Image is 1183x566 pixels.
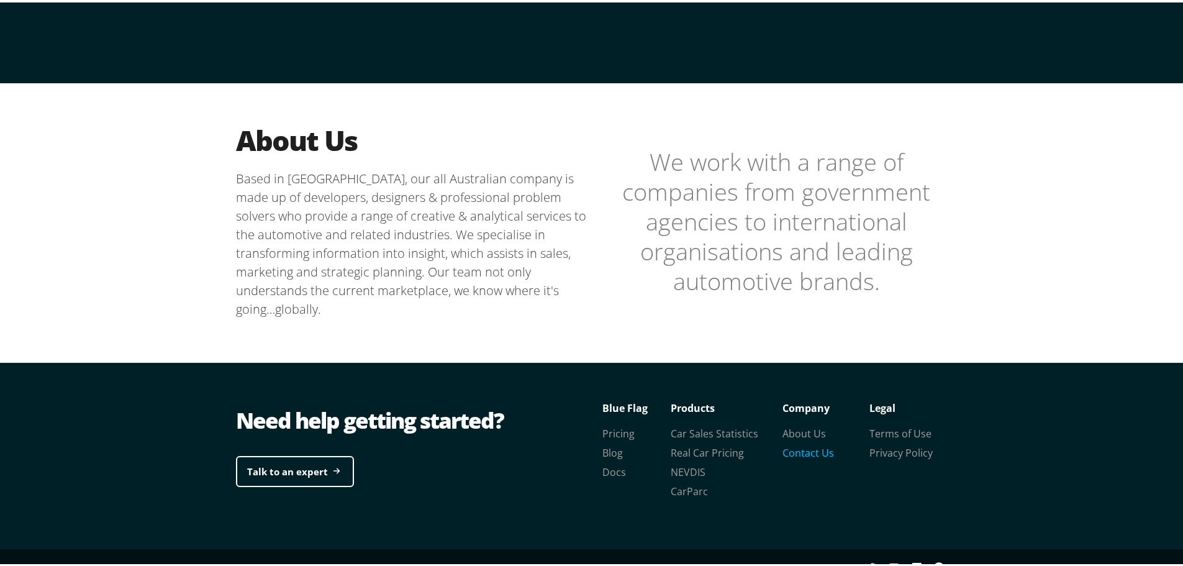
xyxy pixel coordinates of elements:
[602,444,623,457] a: Blog
[782,444,834,457] a: Contact Us
[236,121,596,155] h2: About Us
[671,444,744,457] a: Real Car Pricing
[671,463,705,477] a: NEVDIS
[869,396,956,415] p: Legal
[671,396,782,415] p: Products
[602,463,626,477] a: Docs
[782,424,826,438] a: About Us
[869,424,931,438] a: Terms of Use
[869,444,933,457] a: Privacy Policy
[236,403,596,434] div: Need help getting started?
[236,167,596,316] p: Based in [GEOGRAPHIC_DATA], our all Australian company is made up of developers, designers & prof...
[671,424,758,438] a: Car Sales Statistics
[236,454,354,485] a: Talk to an expert
[671,482,708,496] a: CarParc
[596,144,956,293] blockquote: We work with a range of companies from government agencies to international organisations and lea...
[602,396,671,415] p: Blue Flag
[782,396,869,415] p: Company
[602,424,635,438] a: Pricing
